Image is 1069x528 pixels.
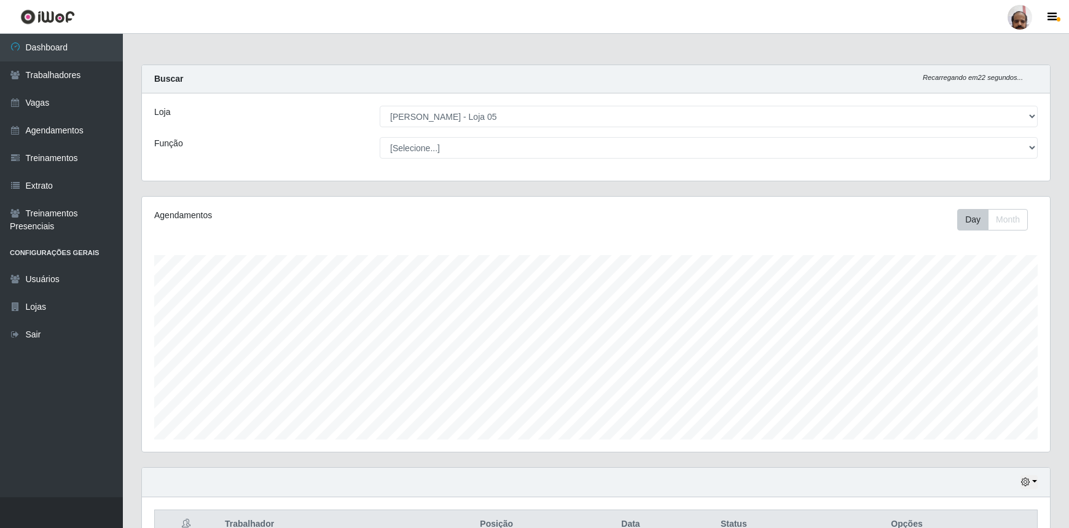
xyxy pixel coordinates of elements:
label: Função [154,137,183,150]
button: Month [988,209,1028,231]
div: First group [957,209,1028,231]
img: CoreUI Logo [20,9,75,25]
i: Recarregando em 22 segundos... [923,74,1023,81]
div: Agendamentos [154,209,512,222]
div: Toolbar with button groups [957,209,1038,231]
button: Day [957,209,989,231]
strong: Buscar [154,74,183,84]
label: Loja [154,106,170,119]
